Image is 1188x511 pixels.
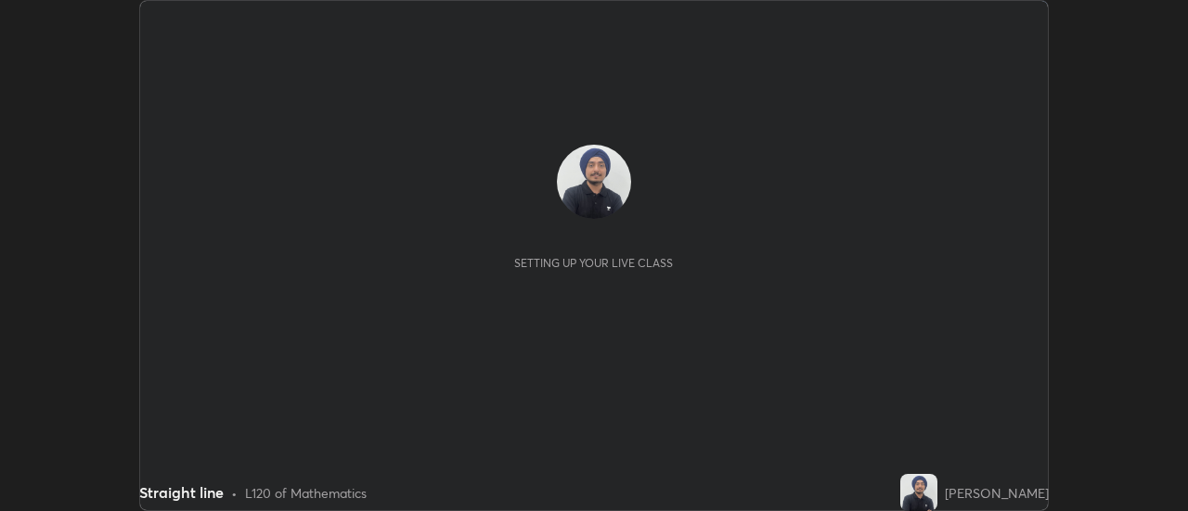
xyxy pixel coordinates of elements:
[139,481,224,504] div: Straight line
[557,145,631,219] img: c630c694a5fb4b0a83fabb927f8589e5.jpg
[514,256,673,270] div: Setting up your live class
[245,483,367,503] div: L120 of Mathematics
[945,483,1049,503] div: [PERSON_NAME]
[231,483,238,503] div: •
[900,474,937,511] img: c630c694a5fb4b0a83fabb927f8589e5.jpg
